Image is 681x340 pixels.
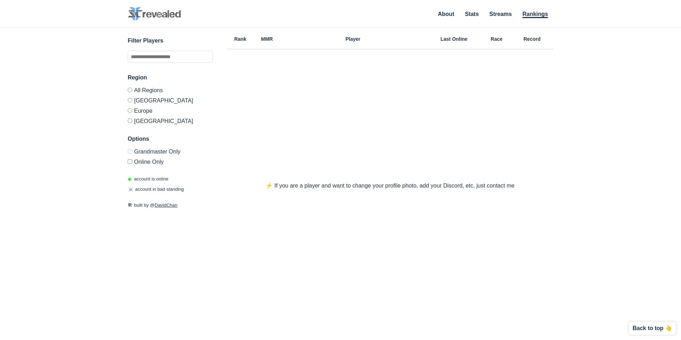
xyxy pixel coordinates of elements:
[128,37,213,45] h3: Filter Players
[511,37,553,41] h6: Record
[128,98,132,102] input: [GEOGRAPHIC_DATA]
[128,175,168,183] p: account is online
[128,118,132,123] input: [GEOGRAPHIC_DATA]
[128,88,132,92] input: All Regions
[128,7,181,21] img: SC2 Revealed
[280,37,426,41] h6: Player
[522,11,548,18] a: Rankings
[227,37,254,41] h6: Rank
[155,202,177,208] a: DavidChan
[438,11,454,17] a: About
[489,11,512,17] a: Streams
[128,186,133,192] span: ☠️
[128,202,132,208] span: 🛠
[426,37,482,41] h6: Last Online
[128,156,213,165] label: Only show accounts currently laddering
[128,95,213,105] label: [GEOGRAPHIC_DATA]
[128,73,213,82] h3: Region
[128,176,132,182] span: ◉
[254,37,280,41] h6: MMR
[128,88,213,95] label: All Regions
[251,182,528,190] p: ⚡️ If you are a player and want to change your profile photo, add your Discord, etc, just contact me
[128,149,132,154] input: Grandmaster Only
[128,149,213,156] label: Only Show accounts currently in Grandmaster
[128,108,132,113] input: Europe
[482,37,511,41] h6: Race
[632,325,672,331] p: Back to top 👆
[128,116,213,124] label: [GEOGRAPHIC_DATA]
[128,135,213,143] h3: Options
[128,105,213,116] label: Europe
[465,11,479,17] a: Stats
[128,159,132,164] input: Online Only
[128,202,213,209] p: built by @
[128,186,184,193] p: account in bad standing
